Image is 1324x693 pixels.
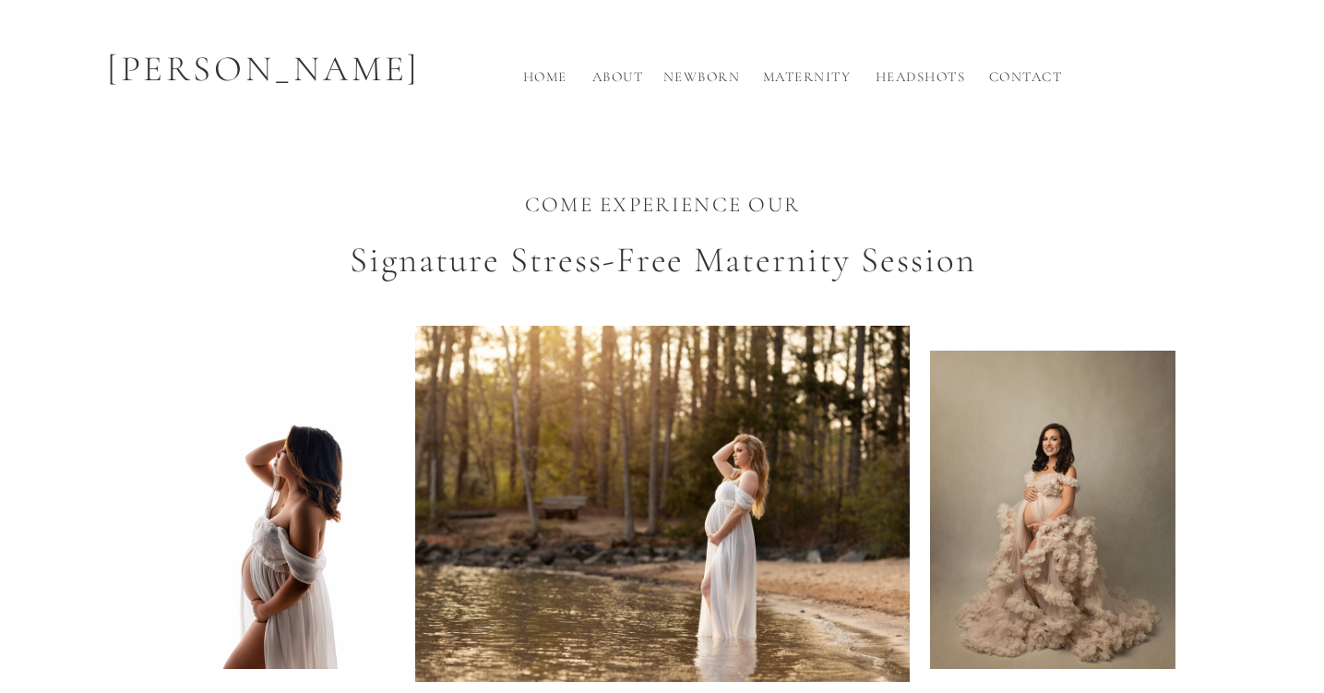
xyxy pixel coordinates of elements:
a: Headshots [870,66,972,97]
a: Maternity [757,66,858,97]
a: Newborn [661,66,744,97]
a: About [588,66,649,97]
h2: Signature Stress-Free Maternity Session [332,233,995,305]
p: [PERSON_NAME] [90,42,438,97]
p: Come Experience Our [514,189,812,225]
a: Contact [984,66,1068,97]
a: Home [516,66,575,97]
